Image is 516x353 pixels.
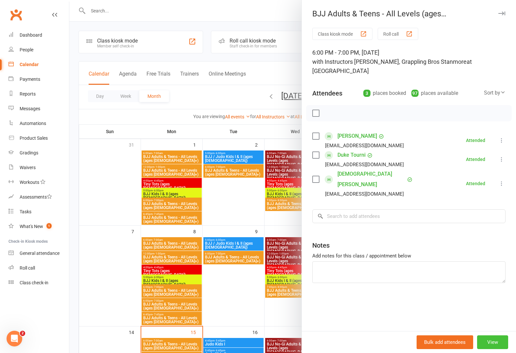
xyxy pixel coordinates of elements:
div: Attended [466,181,485,186]
button: View [477,335,508,349]
a: What's New1 [9,219,69,234]
button: Bulk add attendees [417,335,473,349]
div: [EMAIL_ADDRESS][DOMAIN_NAME] [325,160,404,169]
div: 97 [411,90,419,97]
div: Automations [20,121,46,126]
a: Tasks [9,204,69,219]
div: Sort by [484,89,506,97]
a: Clubworx [8,7,24,23]
a: Automations [9,116,69,131]
div: Notes [312,241,330,250]
a: Assessments [9,190,69,204]
div: Assessments [20,194,52,200]
a: Dashboard [9,28,69,43]
div: 6:00 PM - 7:00 PM, [DATE] [312,48,506,76]
div: What's New [20,224,43,229]
span: 1 [46,223,52,229]
div: Dashboard [20,32,42,38]
div: General attendance [20,251,60,256]
a: Duke Tourni [337,150,366,160]
a: General attendance kiosk mode [9,246,69,261]
div: 3 [363,90,370,97]
div: Class check-in [20,280,48,285]
div: Attended [466,138,485,143]
a: Payments [9,72,69,87]
span: with Instructors [PERSON_NAME], Grappling Bros Stanmore [312,58,467,65]
a: Gradings [9,146,69,160]
input: Search to add attendees [312,209,506,223]
a: Workouts [9,175,69,190]
iframe: Intercom live chat [7,331,22,346]
a: Product Sales [9,131,69,146]
a: Roll call [9,261,69,275]
div: Attended [466,157,485,162]
span: 2 [20,331,25,336]
a: Messages [9,101,69,116]
div: Gradings [20,150,38,155]
a: Calendar [9,57,69,72]
div: Workouts [20,180,39,185]
div: [EMAIL_ADDRESS][DOMAIN_NAME] [325,190,404,198]
div: Product Sales [20,135,48,141]
div: Attendees [312,89,342,98]
button: Roll call [378,28,418,40]
a: Class kiosk mode [9,275,69,290]
div: places booked [363,89,406,98]
div: Roll call [20,265,35,271]
div: Payments [20,77,40,82]
div: Calendar [20,62,39,67]
div: Tasks [20,209,31,214]
a: [DEMOGRAPHIC_DATA][PERSON_NAME] [337,169,405,190]
a: Waivers [9,160,69,175]
div: Reports [20,91,36,97]
button: Class kiosk mode [312,28,372,40]
div: places available [411,89,458,98]
a: [PERSON_NAME] [337,131,377,141]
div: Waivers [20,165,36,170]
div: Add notes for this class / appointment below [312,252,506,260]
div: [EMAIL_ADDRESS][DOMAIN_NAME] [325,141,404,150]
a: Reports [9,87,69,101]
div: BJJ Adults & Teens - All Levels (ages [DEMOGRAPHIC_DATA]+) [302,9,516,18]
div: Messages [20,106,40,111]
div: People [20,47,33,52]
a: People [9,43,69,57]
